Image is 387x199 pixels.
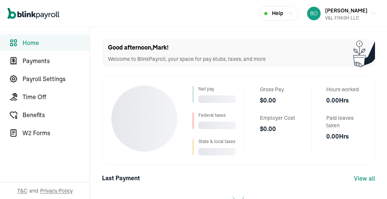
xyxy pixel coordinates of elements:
img: Plant illustration [353,39,375,67]
p: Welcome to BlinkPayroll, your space for pay stubs, taxes, and more [108,55,266,63]
span: 0.00 Hrs [326,96,366,105]
button: [PERSON_NAME]V&L FINISH LLC [304,4,379,23]
a: View all [354,175,375,182]
span: Payroll Settings [22,74,90,83]
span: Time Off [22,92,90,101]
div: V&L FINISH LLC [325,15,367,21]
span: Help [272,9,283,17]
div: State & local taxes [198,138,236,145]
button: Help [259,6,298,21]
span: 0.00 Hrs [326,132,366,141]
span: $ 0.00 [260,125,295,134]
span: Privacy Policy [40,187,73,194]
span: W2 Forms [22,128,90,137]
span: Benefits [22,110,90,119]
span: Employer Cost [260,114,295,122]
span: Home [22,38,90,47]
span: Hours worked [326,86,366,93]
span: T&C [17,187,27,194]
span: Gross Pay [260,86,295,93]
div: Net pay [198,86,236,92]
div: Last Payment [102,174,140,183]
nav: Global [7,3,59,24]
span: Paid leaves taken [326,114,366,129]
div: Federal taxes [198,112,236,119]
span: Payments [22,56,90,65]
span: $ 0.00 [260,96,295,105]
h1: Good afternoon , Mark ! [108,43,266,52]
span: [PERSON_NAME] [325,7,367,14]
